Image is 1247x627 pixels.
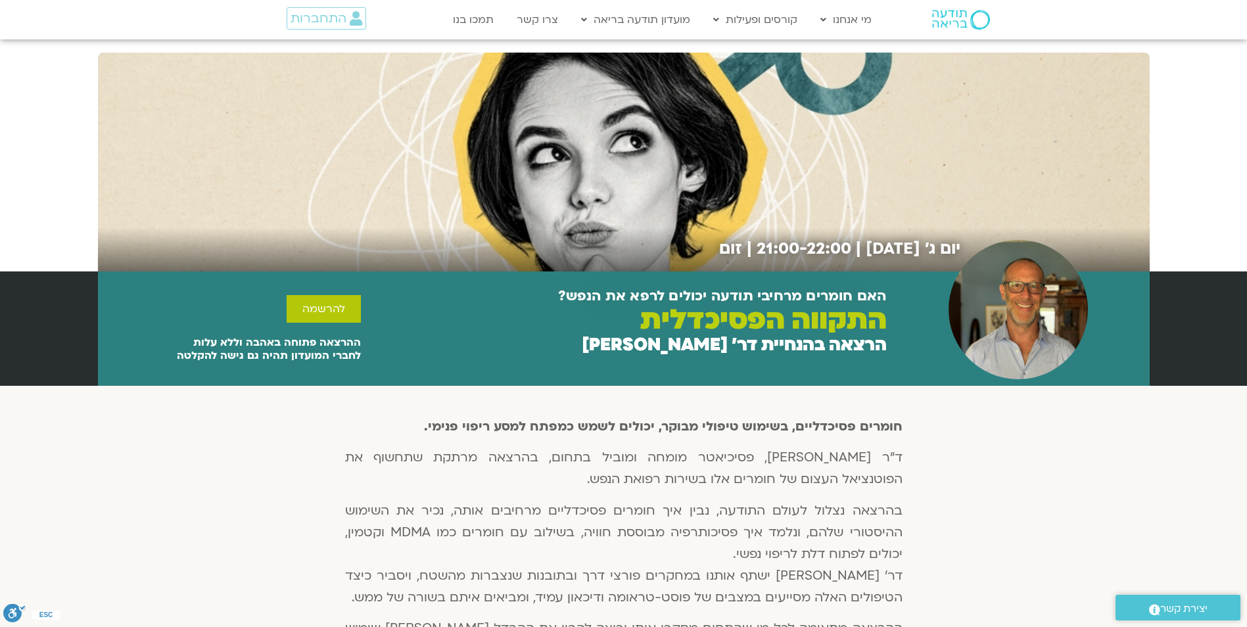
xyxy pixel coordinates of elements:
a: מי אנחנו [814,7,878,32]
span: התחברות [291,11,346,26]
h2: הרצאה בהנחיית דר׳ [PERSON_NAME] [582,335,887,355]
h2: יום ג׳ [DATE] | 21:00-22:00 | זום [98,240,960,258]
span: יצירת קשר [1160,600,1208,618]
a: התחברות [287,7,366,30]
img: Untitled design (4) [949,240,1088,379]
img: תודעה בריאה [932,10,990,30]
a: להרשמה [287,295,361,323]
a: תמכו בנו [446,7,500,32]
a: צרו קשר [510,7,565,32]
h2: התקווה הפסיכדלית [640,304,887,336]
p: ההרצאה פתוחה באהבה וללא עלות לחברי המועדון תהיה גם גישה להקלטה [98,336,361,362]
a: יצירת קשר [1116,595,1240,620]
h2: האם חומרים מרחיבי תודעה יכולים לרפא את הנפש? [558,289,887,304]
a: מועדון תודעה בריאה [575,7,697,32]
span: להרשמה [302,303,345,315]
p: בהרצאה נצלול לעולם התודעה, נבין איך חומרים פסיכדליים מרחיבים אותה, נכיר את השימוש ההיסטורי שלהם, ... [345,500,903,609]
strong: חומרים פסיכדליים, בשימוש טיפולי מבוקר, יכולים לשמש כמפתח למסע ריפוי פנימי. [424,418,903,435]
a: קורסים ופעילות [707,7,804,32]
p: ד"ר [PERSON_NAME], פסיכיאטר מומחה ומוביל בתחום, בהרצאה מרתקת שתחשוף את הפוטנציאל העצום של חומרים ... [345,447,903,490]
